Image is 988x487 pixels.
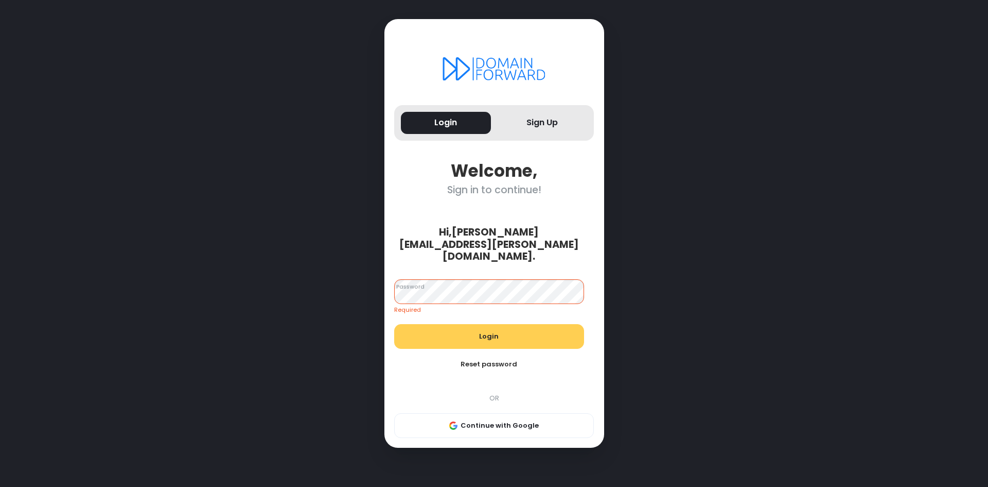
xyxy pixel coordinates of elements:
button: Reset password [394,352,584,377]
button: Sign Up [498,112,588,134]
button: Continue with Google [394,413,594,438]
div: OR [389,393,599,404]
button: Login [394,324,584,349]
div: Sign in to continue! [394,184,594,196]
button: Login [401,112,491,134]
div: Required [394,306,584,314]
div: Hi, [PERSON_NAME][EMAIL_ADDRESS][PERSON_NAME][DOMAIN_NAME] . [389,226,589,262]
div: Welcome, [394,161,594,181]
